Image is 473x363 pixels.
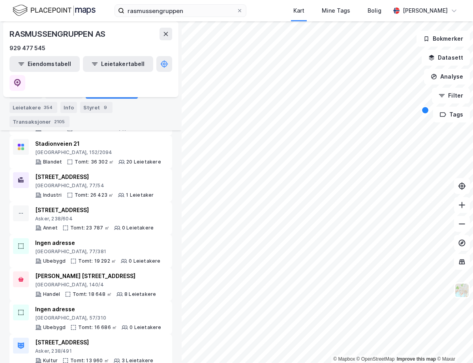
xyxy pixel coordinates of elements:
[433,107,470,122] button: Tags
[432,88,470,103] button: Filter
[422,50,470,66] button: Datasett
[80,102,113,113] div: Styret
[35,248,161,255] div: [GEOGRAPHIC_DATA], 77/381
[35,149,161,156] div: [GEOGRAPHIC_DATA], 152/2094
[35,271,156,281] div: [PERSON_NAME] [STREET_ADDRESS]
[333,356,355,362] a: Mapbox
[60,102,77,113] div: Info
[322,6,350,15] div: Mine Tags
[78,324,117,331] div: Tomt: 16 686 ㎡
[101,103,109,111] div: 9
[43,291,60,297] div: Handel
[70,225,109,231] div: Tomt: 23 787 ㎡
[53,118,66,126] div: 2105
[73,291,112,297] div: Tomt: 18 648 ㎡
[43,225,58,231] div: Annet
[83,56,153,72] button: Leietakertabell
[9,28,107,40] div: RASMUSSENGRUPPEN AS
[43,159,62,165] div: Blandet
[43,324,66,331] div: Ubebygd
[293,6,304,15] div: Kart
[122,225,154,231] div: 0 Leietakere
[124,291,156,297] div: 8 Leietakere
[434,325,473,363] iframe: Chat Widget
[43,192,62,198] div: Industri
[43,258,66,264] div: Ubebygd
[454,283,469,298] img: Z
[35,172,154,182] div: [STREET_ADDRESS]
[35,139,161,149] div: Stadionveien 21
[35,315,161,321] div: [GEOGRAPHIC_DATA], 57/310
[129,258,160,264] div: 0 Leietakere
[42,103,54,111] div: 354
[357,356,395,362] a: OpenStreetMap
[75,159,114,165] div: Tomt: 36 302 ㎡
[75,192,114,198] div: Tomt: 26 423 ㎡
[126,192,154,198] div: 1 Leietaker
[35,282,156,288] div: [GEOGRAPHIC_DATA], 140/4
[397,356,436,362] a: Improve this map
[9,102,57,113] div: Leietakere
[126,159,161,165] div: 20 Leietakere
[130,324,161,331] div: 0 Leietakere
[35,238,161,248] div: Ingen adresse
[9,43,45,53] div: 929 477 545
[35,348,153,354] div: Asker, 238/491
[35,205,154,215] div: [STREET_ADDRESS]
[9,56,80,72] button: Eiendomstabell
[417,31,470,47] button: Bokmerker
[78,258,116,264] div: Tomt: 19 292 ㎡
[368,6,381,15] div: Bolig
[35,338,153,347] div: [STREET_ADDRESS]
[9,116,69,127] div: Transaksjoner
[13,4,96,17] img: logo.f888ab2527a4732fd821a326f86c7f29.svg
[35,182,154,189] div: [GEOGRAPHIC_DATA], 77/54
[424,69,470,85] button: Analyse
[35,305,161,314] div: Ingen adresse
[124,5,236,17] input: Søk på adresse, matrikkel, gårdeiere, leietakere eller personer
[403,6,448,15] div: [PERSON_NAME]
[422,107,428,113] div: Map marker
[35,216,154,222] div: Asker, 238/604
